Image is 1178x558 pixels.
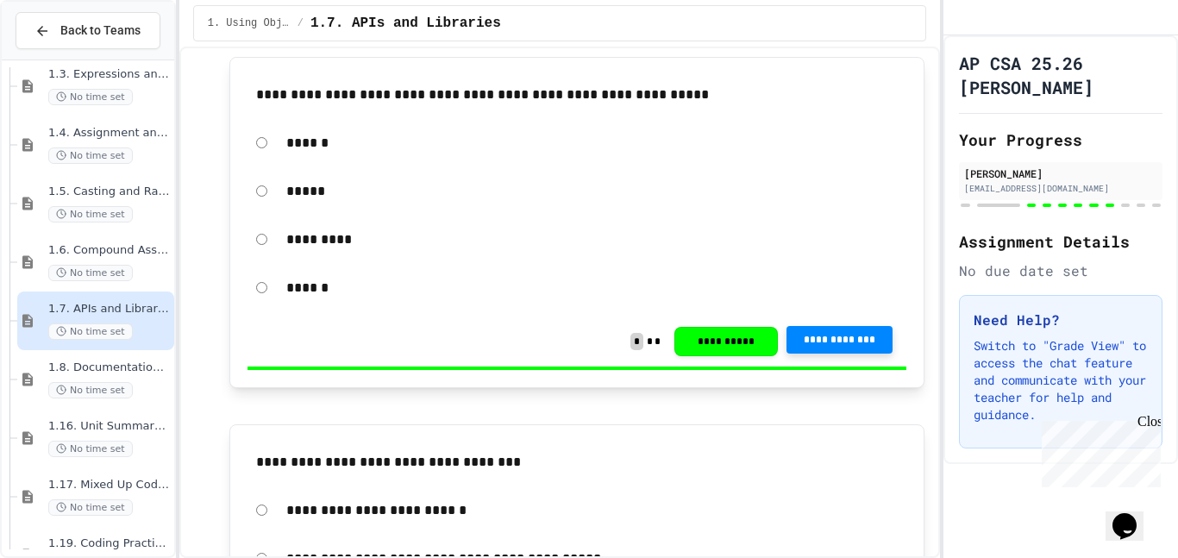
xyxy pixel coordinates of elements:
[48,536,171,551] span: 1.19. Coding Practice 1a (1.1-1.6)
[959,51,1162,99] h1: AP CSA 25.26 [PERSON_NAME]
[964,182,1157,195] div: [EMAIL_ADDRESS][DOMAIN_NAME]
[48,185,171,199] span: 1.5. Casting and Ranges of Values
[208,16,291,30] span: 1. Using Objects and Methods
[310,13,501,34] span: 1.7. APIs and Libraries
[48,382,133,398] span: No time set
[48,323,133,340] span: No time set
[48,126,171,141] span: 1.4. Assignment and Input
[1106,489,1161,541] iframe: chat widget
[48,499,133,516] span: No time set
[48,67,171,82] span: 1.3. Expressions and Output [New]
[60,22,141,40] span: Back to Teams
[964,166,1157,181] div: [PERSON_NAME]
[974,337,1148,423] p: Switch to "Grade View" to access the chat feature and communicate with your teacher for help and ...
[48,361,171,375] span: 1.8. Documentation with Comments and Preconditions
[48,265,133,281] span: No time set
[959,229,1162,254] h2: Assignment Details
[48,147,133,164] span: No time set
[298,16,304,30] span: /
[48,478,171,492] span: 1.17. Mixed Up Code Practice 1.1-1.6
[974,310,1148,330] h3: Need Help?
[1035,414,1161,487] iframe: chat widget
[48,206,133,223] span: No time set
[7,7,119,110] div: Chat with us now!Close
[959,260,1162,281] div: No due date set
[48,302,171,317] span: 1.7. APIs and Libraries
[48,89,133,105] span: No time set
[48,243,171,258] span: 1.6. Compound Assignment Operators
[48,441,133,457] span: No time set
[48,419,171,434] span: 1.16. Unit Summary 1a (1.1-1.6)
[959,128,1162,152] h2: Your Progress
